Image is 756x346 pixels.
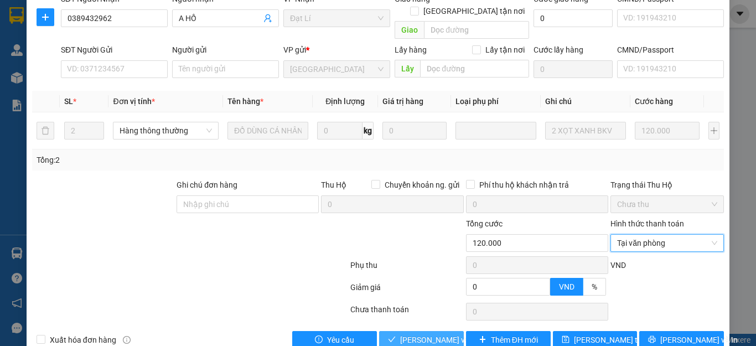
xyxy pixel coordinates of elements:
input: Ghi chú đơn hàng [177,195,319,213]
span: save [562,335,569,344]
span: plus [37,13,54,22]
span: info-circle [123,336,131,344]
span: plus [479,335,486,344]
span: Lấy hàng [395,45,427,54]
span: Phí thu hộ khách nhận trả [475,179,573,191]
div: Người gửi [172,44,279,56]
label: Cước lấy hàng [534,45,583,54]
span: Chưa thu [617,196,717,213]
input: Dọc đường [424,21,529,39]
button: delete [37,122,54,140]
span: Thủ Đức [290,61,384,78]
button: plus [37,8,54,26]
span: Giao [395,21,424,39]
span: Tại văn phòng [617,235,717,251]
span: Đạt Lí [290,10,384,27]
input: 0 [382,122,447,140]
input: VD: Bàn, Ghế [227,122,308,140]
span: Định lượng [325,97,365,106]
span: [PERSON_NAME] và In [660,334,738,346]
span: check [388,335,396,344]
div: Giảm giá [349,281,465,301]
span: Đơn vị tính [113,97,154,106]
span: Lấy [395,60,420,78]
span: [PERSON_NAME] và Giao hàng [400,334,506,346]
div: CMND/Passport [617,44,724,56]
div: Chưa thanh toán [349,303,465,323]
span: Lấy tận nơi [481,44,529,56]
span: Chuyển khoản ng. gửi [380,179,464,191]
th: Ghi chú [541,91,630,112]
div: SĐT Người Gửi [61,44,168,56]
span: [GEOGRAPHIC_DATA] tận nơi [419,5,529,17]
input: Dọc đường [420,60,529,78]
span: VND [610,261,626,270]
button: plus [708,122,719,140]
label: Hình thức thanh toán [610,219,684,228]
span: Tên hàng [227,97,263,106]
span: kg [363,122,374,140]
label: Ghi chú đơn hàng [177,180,237,189]
span: [PERSON_NAME] thay đổi [574,334,662,346]
span: Giá trị hàng [382,97,423,106]
span: Yêu cầu [327,334,354,346]
div: Phụ thu [349,259,465,278]
th: Loại phụ phí [451,91,541,112]
span: Cước hàng [635,97,673,106]
span: Xuất hóa đơn hàng [45,334,121,346]
span: Hàng thông thường [120,122,211,139]
div: VP gửi [283,44,390,56]
input: Ghi Chú [545,122,626,140]
span: exclamation-circle [315,335,323,344]
input: 0 [635,122,700,140]
div: Trạng thái Thu Hộ [610,179,724,191]
div: Tổng: 2 [37,154,293,166]
span: VND [559,282,574,291]
span: % [592,282,597,291]
span: user-add [263,14,272,23]
input: Cước giao hàng [534,9,613,27]
span: printer [648,335,656,344]
span: Thu Hộ [321,180,346,189]
span: Tổng cước [466,219,503,228]
span: Thêm ĐH mới [491,334,538,346]
input: Cước lấy hàng [534,60,613,78]
span: SL [64,97,73,106]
